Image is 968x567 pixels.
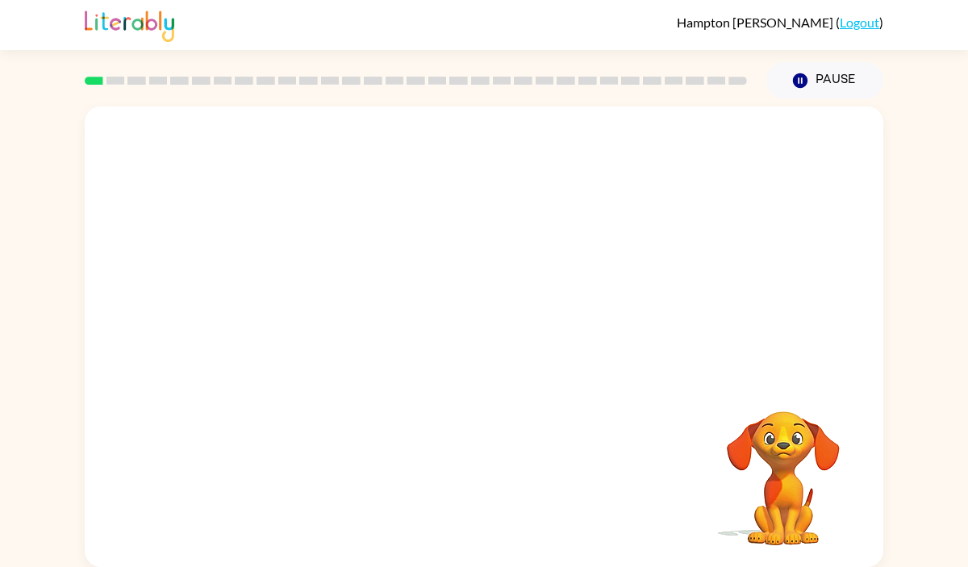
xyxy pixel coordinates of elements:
video: Your browser must support playing .mp4 files to use Literably. Please try using another browser. [703,386,864,548]
a: Logout [840,15,879,30]
button: Pause [766,62,883,99]
span: Hampton [PERSON_NAME] [677,15,836,30]
img: Literably [85,6,174,42]
div: ( ) [677,15,883,30]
